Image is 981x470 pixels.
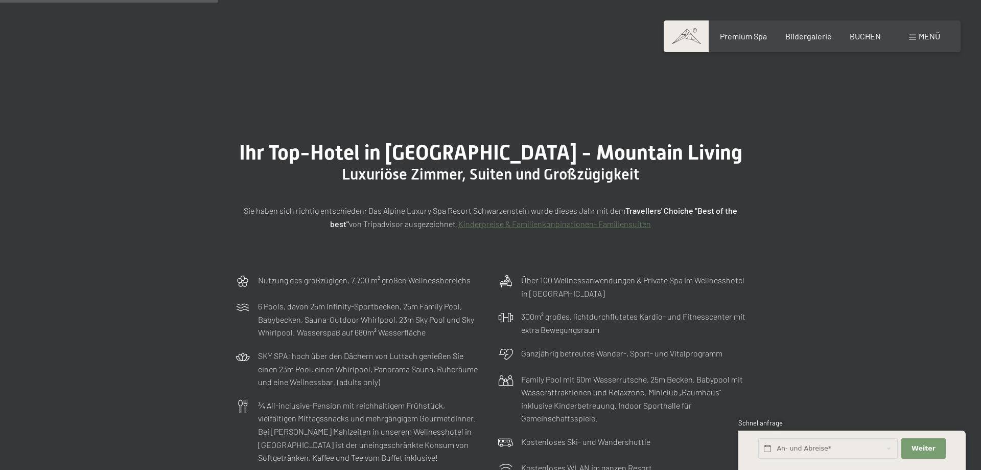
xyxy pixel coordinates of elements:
[738,419,783,427] span: Schnellanfrage
[901,438,945,459] button: Weiter
[258,274,471,287] p: Nutzung des großzügigen, 7.700 m² großen Wellnessbereichs
[521,373,746,425] p: Family Pool mit 60m Wasserrutsche, 25m Becken, Babypool mit Wasserattraktionen und Relaxzone. Min...
[258,399,483,464] p: ¾ All-inclusive-Pension mit reichhaltigem Frühstück, vielfältigen Mittagssnacks und mehrgängigem ...
[258,300,483,339] p: 6 Pools, davon 25m Infinity-Sportbecken, 25m Family Pool, Babybecken, Sauna-Outdoor Whirlpool, 23...
[720,31,767,41] a: Premium Spa
[258,349,483,389] p: SKY SPA: hoch über den Dächern von Luttach genießen Sie einen 23m Pool, einen Whirlpool, Panorama...
[330,206,737,229] strong: Travellers' Choiche "Best of the best"
[235,204,746,230] p: Sie haben sich richtig entschieden: Das Alpine Luxury Spa Resort Schwarzenstein wurde dieses Jahr...
[850,31,881,41] a: BUCHEN
[521,274,746,300] p: Über 100 Wellnessanwendungen & Private Spa im Wellnesshotel in [GEOGRAPHIC_DATA]
[458,219,651,229] a: Kinderpreise & Familienkonbinationen- Familiensuiten
[521,347,722,360] p: Ganzjährig betreutes Wander-, Sport- und Vitalprogramm
[342,165,639,183] span: Luxuriöse Zimmer, Suiten und Großzügigkeit
[521,435,650,449] p: Kostenloses Ski- und Wandershuttle
[521,310,746,336] p: 300m² großes, lichtdurchflutetes Kardio- und Fitnesscenter mit extra Bewegungsraum
[785,31,832,41] a: Bildergalerie
[919,31,940,41] span: Menü
[912,444,936,453] span: Weiter
[239,141,742,165] span: Ihr Top-Hotel in [GEOGRAPHIC_DATA] - Mountain Living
